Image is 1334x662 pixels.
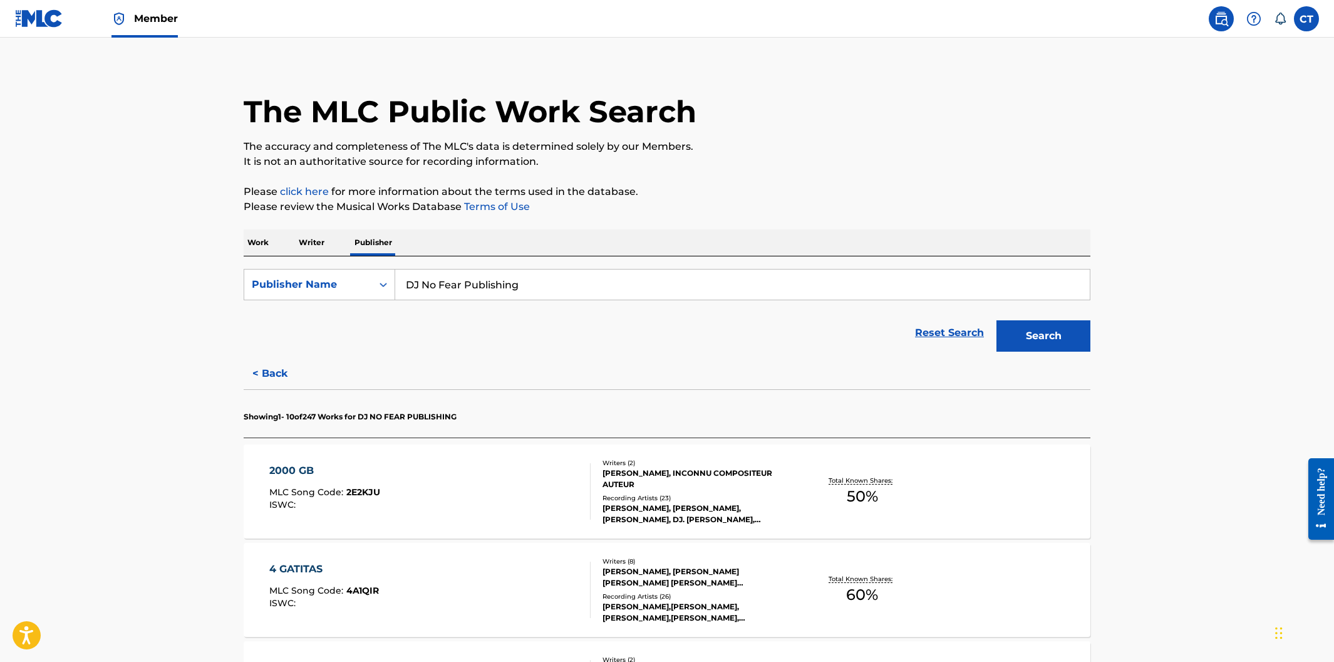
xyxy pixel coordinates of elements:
button: Search [996,320,1090,352]
div: Notifications [1274,13,1286,25]
span: 2E2KJU [346,486,380,498]
iframe: Resource Center [1299,448,1334,549]
div: User Menu [1294,6,1319,31]
p: Work [244,229,272,256]
form: Search Form [244,269,1090,358]
span: ISWC : [269,597,299,609]
img: help [1246,11,1261,26]
span: MLC Song Code : [269,486,346,498]
p: It is not an authoritative source for recording information. [244,154,1090,169]
div: [PERSON_NAME], INCONNU COMPOSITEUR AUTEUR [602,468,792,490]
a: Reset Search [909,319,990,347]
span: 4A1QIR [346,585,379,596]
h1: The MLC Public Work Search [244,93,696,130]
span: MLC Song Code : [269,585,346,596]
div: 4 GATITAS [269,562,379,577]
a: Public Search [1209,6,1234,31]
div: Help [1241,6,1266,31]
span: 60 % [846,584,878,606]
a: Terms of Use [462,201,530,213]
a: 2000 GBMLC Song Code:2E2KJUISWC:Writers (2)[PERSON_NAME], INCONNU COMPOSITEUR AUTEURRecording Art... [244,444,1090,539]
p: Please review the Musical Works Database [244,199,1090,214]
p: Please for more information about the terms used in the database. [244,184,1090,199]
img: search [1214,11,1229,26]
a: 4 GATITASMLC Song Code:4A1QIRISWC:Writers (8)[PERSON_NAME], [PERSON_NAME] [PERSON_NAME] [PERSON_N... [244,543,1090,637]
div: 2000 GB [269,463,380,478]
span: Member [134,11,178,26]
div: [PERSON_NAME], [PERSON_NAME], [PERSON_NAME], DJ. [PERSON_NAME], [PERSON_NAME], [PERSON_NAME], [PE... [602,503,792,525]
div: Publisher Name [252,277,365,292]
img: Top Rightsholder [111,11,127,26]
span: ISWC : [269,499,299,510]
p: Publisher [351,229,396,256]
p: Showing 1 - 10 of 247 Works for DJ NO FEAR PUBLISHING [244,411,457,423]
div: Writers ( 8 ) [602,557,792,566]
div: [PERSON_NAME],[PERSON_NAME], [PERSON_NAME],[PERSON_NAME], [PERSON_NAME], [PERSON_NAME], [PERSON_N... [602,601,792,624]
p: The accuracy and completeness of The MLC's data is determined solely by our Members. [244,139,1090,154]
p: Total Known Shares: [829,476,896,485]
p: Total Known Shares: [829,574,896,584]
div: Writers ( 2 ) [602,458,792,468]
div: [PERSON_NAME], [PERSON_NAME] [PERSON_NAME] [PERSON_NAME] [PERSON_NAME], [PERSON_NAME] A [PERSON_N... [602,566,792,589]
a: click here [280,186,329,197]
div: Recording Artists ( 23 ) [602,493,792,503]
div: Drag [1275,614,1283,652]
div: Recording Artists ( 26 ) [602,592,792,601]
img: MLC Logo [15,9,63,28]
iframe: Chat Widget [1271,602,1334,662]
span: 50 % [847,485,878,508]
button: < Back [244,358,319,389]
p: Writer [295,229,328,256]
